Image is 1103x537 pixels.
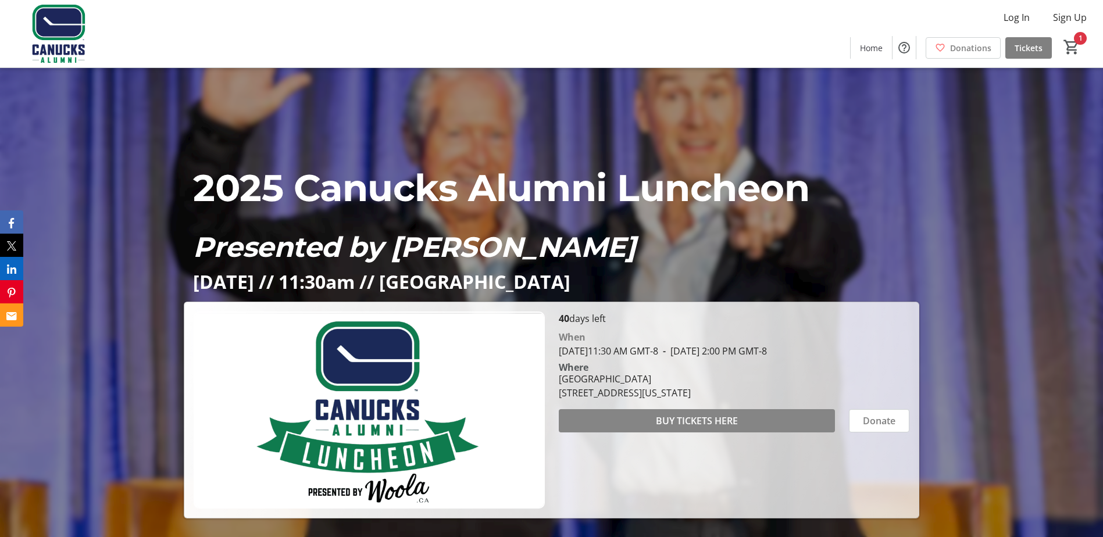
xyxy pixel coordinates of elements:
span: 40 [559,312,569,325]
span: 2025 Canucks Alumni Luncheon [193,165,809,210]
span: Home [860,42,883,54]
div: Where [559,363,588,372]
button: Donate [849,409,909,432]
span: Donations [950,42,991,54]
p: [DATE] // 11:30am // [GEOGRAPHIC_DATA] [193,271,910,292]
button: Log In [994,8,1039,27]
button: Sign Up [1044,8,1096,27]
button: Cart [1061,37,1082,58]
a: Home [851,37,892,59]
span: [DATE] 2:00 PM GMT-8 [658,345,767,357]
span: [DATE] 11:30 AM GMT-8 [559,345,658,357]
div: [GEOGRAPHIC_DATA] [559,372,691,386]
div: [STREET_ADDRESS][US_STATE] [559,386,691,400]
a: Donations [926,37,1001,59]
span: Log In [1004,10,1030,24]
span: Donate [863,414,895,428]
p: days left [559,312,909,325]
img: Campaign CTA Media Photo [194,312,544,509]
span: - [658,345,670,357]
img: Vancouver Canucks Alumni Foundation's Logo [7,5,110,63]
span: Tickets [1015,42,1043,54]
button: Help [893,36,916,59]
em: Presented by [PERSON_NAME] [193,230,636,264]
span: Sign Up [1053,10,1087,24]
a: Tickets [1005,37,1052,59]
button: BUY TICKETS HERE [559,409,835,432]
span: BUY TICKETS HERE [656,414,738,428]
div: When [559,330,586,344]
